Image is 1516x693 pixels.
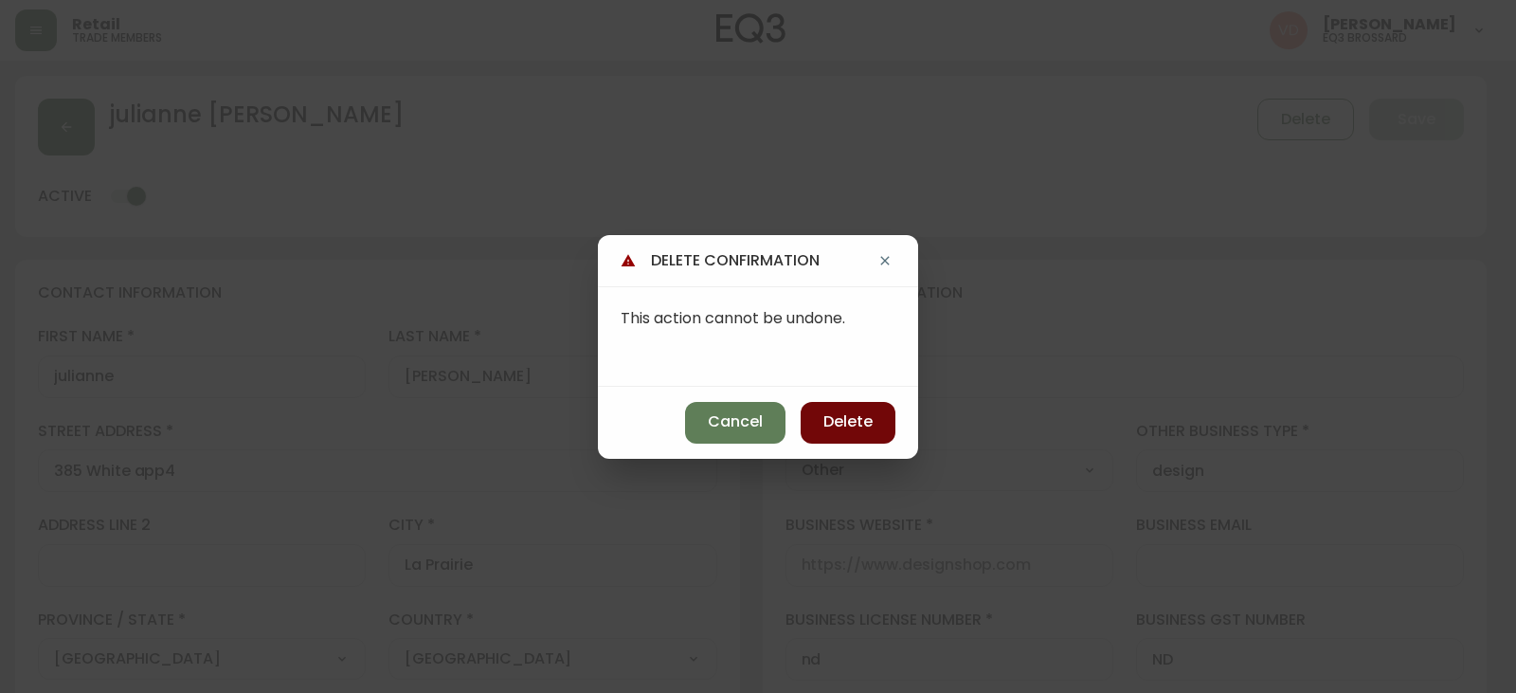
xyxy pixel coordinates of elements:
[651,250,875,271] h4: delete confirmation
[801,402,895,444] button: Delete
[708,411,763,432] span: Cancel
[621,307,845,329] span: This action cannot be undone.
[685,402,785,444] button: Cancel
[823,411,873,432] span: Delete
